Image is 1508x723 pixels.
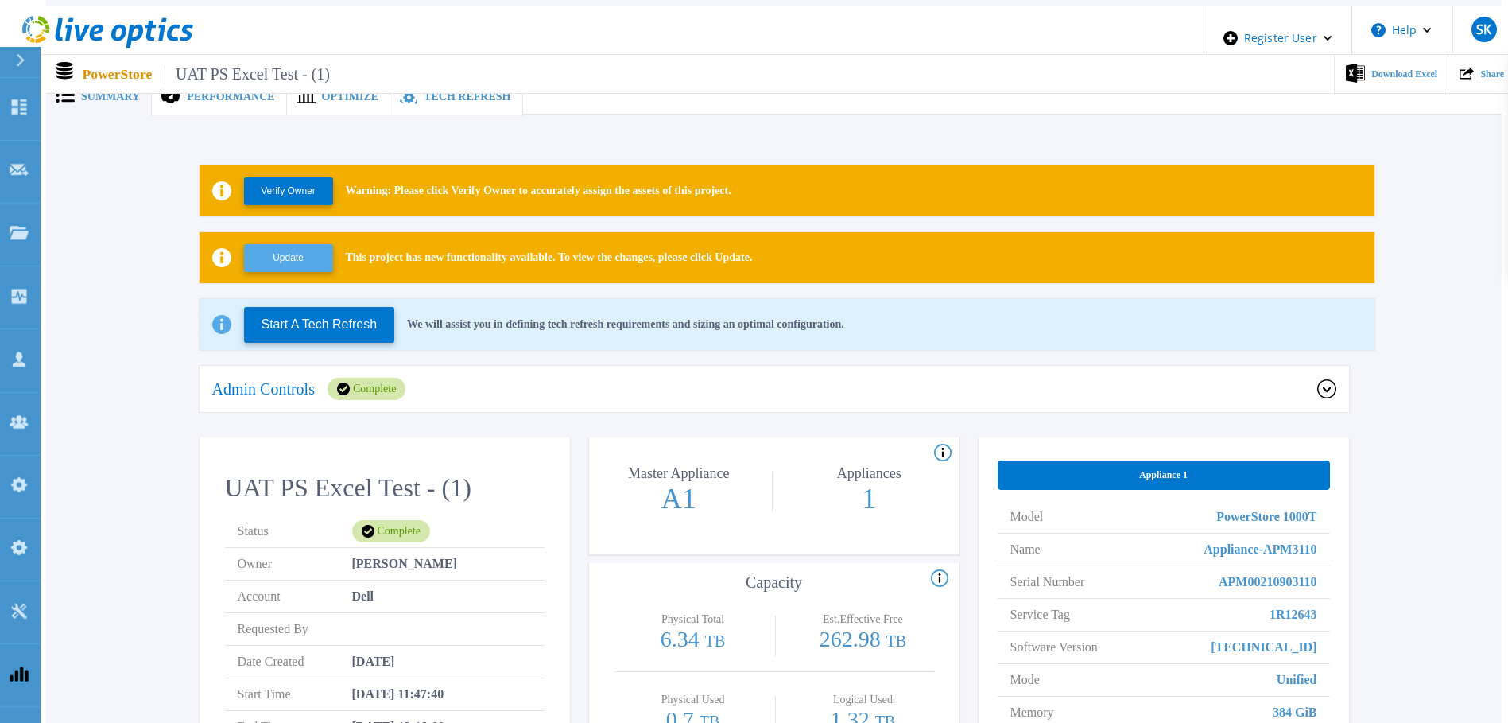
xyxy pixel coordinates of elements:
span: Download Excel [1371,69,1437,79]
span: UAT PS Excel Test - (1) [165,65,330,84]
span: Unified [1277,664,1317,696]
p: 262.98 [792,628,933,652]
div: Register User [1204,6,1351,70]
p: Admin Controls [212,381,315,397]
p: A1 [590,484,768,513]
button: Help [1352,6,1452,54]
span: Account [238,581,352,612]
span: [PERSON_NAME] [352,548,457,580]
span: Owner [238,548,352,580]
div: Complete [328,378,405,400]
p: Logical Used [796,694,930,706]
span: SK [1476,23,1491,36]
span: Software Version [1010,632,1098,663]
span: Share [1480,69,1504,79]
p: Master Appliance [594,466,764,480]
span: Appliance-APM3110 [1204,534,1316,566]
span: [DATE] [352,646,395,678]
p: Appliances [784,466,954,480]
p: Warning: Please click Verify Owner to accurately assign the assets of this project. [346,185,731,197]
span: Dell [352,581,374,612]
span: 1R12643 [1270,599,1317,631]
span: Optimize [322,91,379,103]
p: Physical Used [626,694,760,706]
p: Est.Effective Free [796,614,930,625]
span: Summary [81,91,140,103]
span: Performance [187,91,274,103]
h2: UAT PS Excel Test - (1) [225,473,545,503]
span: TB [886,632,907,650]
span: Status [238,515,352,547]
p: PowerStore [83,65,330,84]
span: Requested By [238,613,352,645]
p: This project has new functionality available. To view the changes, please click Update. [346,251,753,264]
button: Update [244,244,333,272]
span: Date Created [238,646,352,678]
p: We will assist you in defining tech refresh requirements and sizing an optimal configuration. [407,318,844,331]
span: Service Tag [1010,599,1070,631]
span: Start Time [238,678,352,710]
span: APM00210903110 [1219,566,1317,598]
button: Verify Owner [244,177,333,205]
span: Appliance 1 [1139,468,1188,481]
button: Start A Tech Refresh [244,307,395,343]
span: PowerStore 1000T [1216,501,1316,533]
span: Mode [1010,664,1040,696]
div: Complete [352,520,430,542]
span: [TECHNICAL_ID] [1211,632,1316,663]
span: Serial Number [1010,566,1085,598]
span: [DATE] 11:47:40 [352,678,444,710]
p: 1 [781,484,959,513]
p: Physical Total [626,614,760,625]
p: 6.34 [622,628,764,652]
span: Name [1010,534,1041,566]
span: Model [1010,501,1044,533]
span: Tech Refresh [424,91,510,103]
span: TB [705,632,726,650]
